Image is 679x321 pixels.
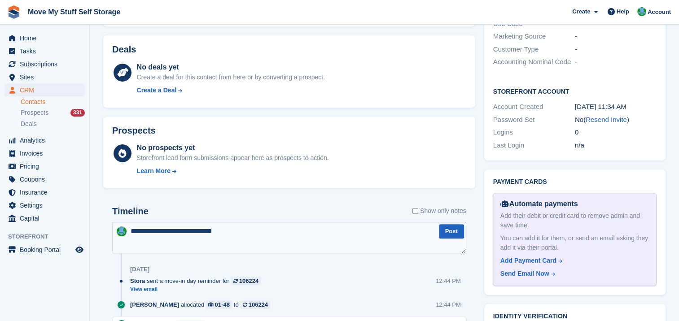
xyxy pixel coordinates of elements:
div: Marketing Source [493,31,575,42]
img: Dan [117,226,127,236]
span: [PERSON_NAME] [130,300,179,309]
h2: Identity verification [493,313,657,320]
div: allocated to [130,300,275,309]
a: Add Payment Card [500,256,645,265]
span: Tasks [20,45,74,57]
span: Subscriptions [20,58,74,70]
h2: Deals [112,44,136,55]
a: menu [4,71,85,83]
div: Accounting Nominal Code [493,57,575,67]
a: menu [4,186,85,199]
span: Stora [130,277,145,285]
div: 12:44 PM [436,277,461,285]
div: Account Created [493,102,575,112]
h2: Timeline [112,206,149,217]
a: menu [4,147,85,160]
img: Dan [637,7,646,16]
div: Last Login [493,140,575,151]
span: Deals [21,120,37,128]
div: Create a deal for this contact from here or by converting a prospect. [137,73,325,82]
div: No prospects yet [137,143,329,153]
div: Learn More [137,166,171,176]
a: menu [4,243,85,256]
label: Show only notes [412,206,466,216]
span: Account [648,8,671,17]
a: menu [4,134,85,147]
span: Storefront [8,232,89,241]
div: [DATE] 11:34 AM [575,102,657,112]
div: 01-48 [215,300,230,309]
h2: Prospects [112,126,156,136]
a: View email [130,286,265,293]
div: 331 [70,109,85,117]
a: Preview store [74,244,85,255]
span: Invoices [20,147,74,160]
span: Create [572,7,590,16]
div: n/a [575,140,657,151]
span: Sites [20,71,74,83]
a: menu [4,199,85,212]
span: Coupons [20,173,74,186]
div: - [575,57,657,67]
a: menu [4,32,85,44]
span: Analytics [20,134,74,147]
a: Deals [21,119,85,129]
div: Add Payment Card [500,256,556,265]
span: CRM [20,84,74,96]
span: Pricing [20,160,74,173]
div: Logins [493,127,575,138]
div: Add their debit or credit card to remove admin and save time. [500,211,649,230]
a: Learn More [137,166,329,176]
div: Customer Type [493,44,575,55]
div: [DATE] [130,266,149,273]
input: Show only notes [412,206,418,216]
a: menu [4,160,85,173]
div: Password Set [493,115,575,125]
div: Automate payments [500,199,649,209]
span: Home [20,32,74,44]
div: sent a move-in day reminder for [130,277,265,285]
h2: Storefront Account [493,87,657,95]
div: 106224 [249,300,268,309]
div: 106224 [239,277,258,285]
span: Prospects [21,108,48,117]
div: You can add it for them, or send an email asking they add it via their portal. [500,234,649,252]
a: Prospects 331 [21,108,85,117]
div: Storefront lead form submissions appear here as prospects to action. [137,153,329,163]
div: 12:44 PM [436,300,461,309]
div: Create a Deal [137,86,177,95]
a: menu [4,58,85,70]
a: menu [4,212,85,225]
a: menu [4,84,85,96]
span: Capital [20,212,74,225]
div: No deals yet [137,62,325,73]
a: menu [4,173,85,186]
a: 01-48 [206,300,232,309]
a: 106224 [231,277,261,285]
span: Help [617,7,629,16]
div: No [575,115,657,125]
div: Send Email Now [500,269,549,278]
img: stora-icon-8386f47178a22dfd0bd8f6a31ec36ba5ce8667c1dd55bd0f319d3a0aa187defe.svg [7,5,21,19]
div: - [575,44,657,55]
a: Resend Invite [586,116,627,123]
span: Insurance [20,186,74,199]
div: 0 [575,127,657,138]
span: Settings [20,199,74,212]
a: Create a Deal [137,86,325,95]
div: - [575,31,657,42]
h2: Payment cards [493,178,657,186]
a: menu [4,45,85,57]
span: Booking Portal [20,243,74,256]
span: ( ) [583,116,629,123]
a: Move My Stuff Self Storage [24,4,124,19]
button: Post [439,224,464,239]
a: 106224 [241,300,270,309]
a: Contacts [21,98,85,106]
